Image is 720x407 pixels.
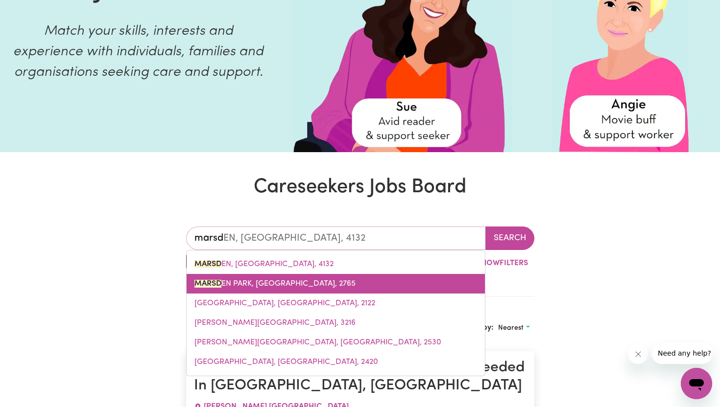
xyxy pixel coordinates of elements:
[194,260,334,268] span: EN, [GEOGRAPHIC_DATA], 4132
[194,280,356,288] span: EN PARK, [GEOGRAPHIC_DATA], 2765
[485,226,534,250] button: Search
[194,319,356,327] span: [PERSON_NAME][GEOGRAPHIC_DATA], 3216
[477,259,500,267] span: Show
[194,359,527,395] h1: [DEMOGRAPHIC_DATA] Support Worker Needed In [GEOGRAPHIC_DATA], [GEOGRAPHIC_DATA]
[186,250,485,376] div: menu-options
[194,299,375,307] span: [GEOGRAPHIC_DATA], [GEOGRAPHIC_DATA], 2122
[498,324,524,332] span: Nearest
[194,280,221,288] mark: MARSD
[187,294,485,313] a: MARSFIELD, New South Wales, 2122
[187,352,485,372] a: MARSHDALE, New South Wales, 2420
[652,342,712,364] iframe: Message from company
[681,368,712,399] iframe: Button to launch messaging window
[194,260,221,268] mark: MARSD
[187,274,485,294] a: MARSDEN PARK, New South Wales, 2765
[187,333,485,352] a: MARSHALL MOUNT, New South Wales, 2530
[12,21,265,83] p: Match your skills, interests and experience with individuals, families and organisations seeking ...
[494,320,534,336] button: Sort search results
[194,339,441,346] span: [PERSON_NAME][GEOGRAPHIC_DATA], [GEOGRAPHIC_DATA], 2530
[458,254,534,272] button: ShowFilters
[194,358,378,366] span: [GEOGRAPHIC_DATA], [GEOGRAPHIC_DATA], 2420
[628,344,648,364] iframe: Close message
[186,226,486,250] input: Enter a suburb or postcode
[187,254,485,274] a: MARSDEN, Queensland, 4132
[187,313,485,333] a: MARSHALL, Victoria, 3216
